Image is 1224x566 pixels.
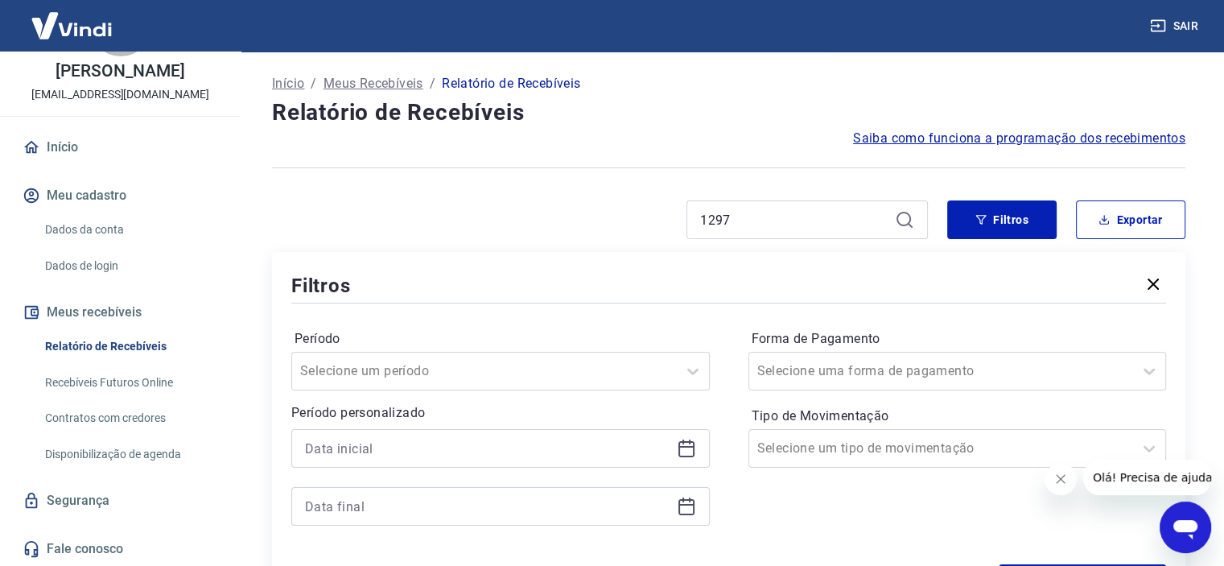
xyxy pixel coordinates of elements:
input: Data final [305,494,670,518]
label: Forma de Pagamento [752,329,1164,349]
a: Meus Recebíveis [324,74,423,93]
a: Saiba como funciona a programação dos recebimentos [853,129,1185,148]
p: [PERSON_NAME] [56,63,184,80]
p: / [430,74,435,93]
span: Olá! Precisa de ajuda? [10,11,135,24]
button: Filtros [947,200,1057,239]
label: Período [295,329,707,349]
a: Disponibilização de agenda [39,438,221,471]
p: [EMAIL_ADDRESS][DOMAIN_NAME] [31,86,209,103]
input: Data inicial [305,436,670,461]
h5: Filtros [291,273,351,299]
a: Segurança [19,483,221,518]
label: Tipo de Movimentação [752,407,1164,426]
iframe: Botão para abrir a janela de mensagens [1160,502,1211,553]
button: Meu cadastro [19,178,221,213]
input: Busque pelo número do pedido [700,208,888,232]
a: Início [272,74,304,93]
h4: Relatório de Recebíveis [272,97,1185,129]
iframe: Mensagem da empresa [1083,460,1211,495]
a: Dados da conta [39,213,221,246]
p: Período personalizado [291,403,710,423]
button: Sair [1147,11,1205,41]
a: Relatório de Recebíveis [39,330,221,363]
a: Início [19,130,221,165]
p: Relatório de Recebíveis [442,74,580,93]
a: Dados de login [39,250,221,283]
p: / [311,74,316,93]
iframe: Fechar mensagem [1045,463,1077,495]
a: Contratos com credores [39,402,221,435]
button: Meus recebíveis [19,295,221,330]
img: Vindi [19,1,124,50]
button: Exportar [1076,200,1185,239]
a: Recebíveis Futuros Online [39,366,221,399]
